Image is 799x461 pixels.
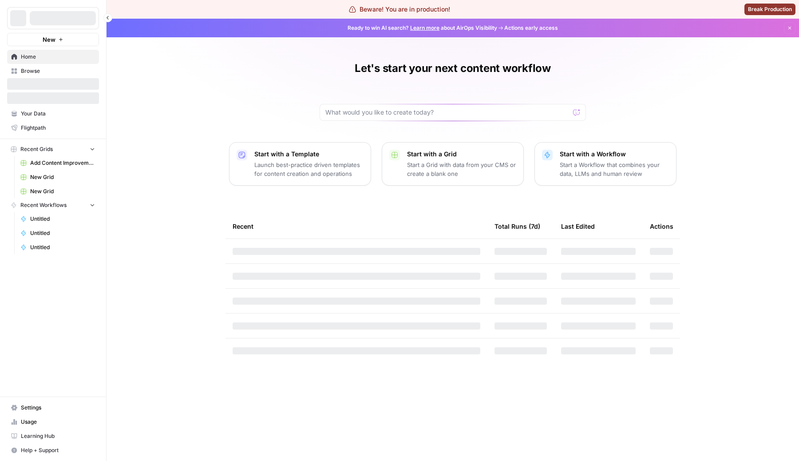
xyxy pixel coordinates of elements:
div: Beware! You are in production! [349,5,450,14]
button: Start with a GridStart a Grid with data from your CMS or create a blank one [382,142,524,186]
span: New Grid [30,187,95,195]
h1: Let's start your next content workflow [355,61,551,76]
a: Settings [7,401,99,415]
span: New [43,35,55,44]
span: Flightpath [21,124,95,132]
span: Untitled [30,229,95,237]
span: Add Content Improvements to Page [30,159,95,167]
a: New Grid [16,170,99,184]
a: Your Data [7,107,99,121]
button: Recent Grids [7,143,99,156]
button: New [7,33,99,46]
a: Untitled [16,226,99,240]
a: Usage [7,415,99,429]
span: New Grid [30,173,95,181]
button: Start with a TemplateLaunch best-practice driven templates for content creation and operations [229,142,371,186]
button: Start with a WorkflowStart a Workflow that combines your data, LLMs and human review [534,142,676,186]
a: Untitled [16,240,99,254]
p: Start a Grid with data from your CMS or create a blank one [407,160,516,178]
p: Start a Workflow that combines your data, LLMs and human review [560,160,669,178]
a: Home [7,50,99,64]
p: Start with a Template [254,150,364,159]
button: Help + Support [7,443,99,457]
span: Break Production [748,5,792,13]
div: Actions [650,214,673,238]
span: Your Data [21,110,95,118]
span: Actions early access [504,24,558,32]
a: Add Content Improvements to Page [16,156,99,170]
p: Start with a Grid [407,150,516,159]
span: Recent Grids [20,145,53,153]
p: Launch best-practice driven templates for content creation and operations [254,160,364,178]
a: Flightpath [7,121,99,135]
a: Learn more [410,24,439,31]
span: Settings [21,404,95,412]
button: Break Production [744,4,795,15]
a: Untitled [16,212,99,226]
span: Home [21,53,95,61]
div: Recent [233,214,480,238]
a: New Grid [16,184,99,199]
span: Untitled [30,243,95,251]
div: Last Edited [561,214,595,238]
span: Help + Support [21,446,95,454]
span: Usage [21,418,95,426]
span: Ready to win AI search? about AirOps Visibility [348,24,497,32]
span: Browse [21,67,95,75]
span: Learning Hub [21,432,95,440]
div: Total Runs (7d) [494,214,540,238]
span: Untitled [30,215,95,223]
a: Browse [7,64,99,78]
button: Recent Workflows [7,199,99,212]
span: Recent Workflows [20,201,67,209]
a: Learning Hub [7,429,99,443]
input: What would you like to create today? [325,108,570,117]
p: Start with a Workflow [560,150,669,159]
